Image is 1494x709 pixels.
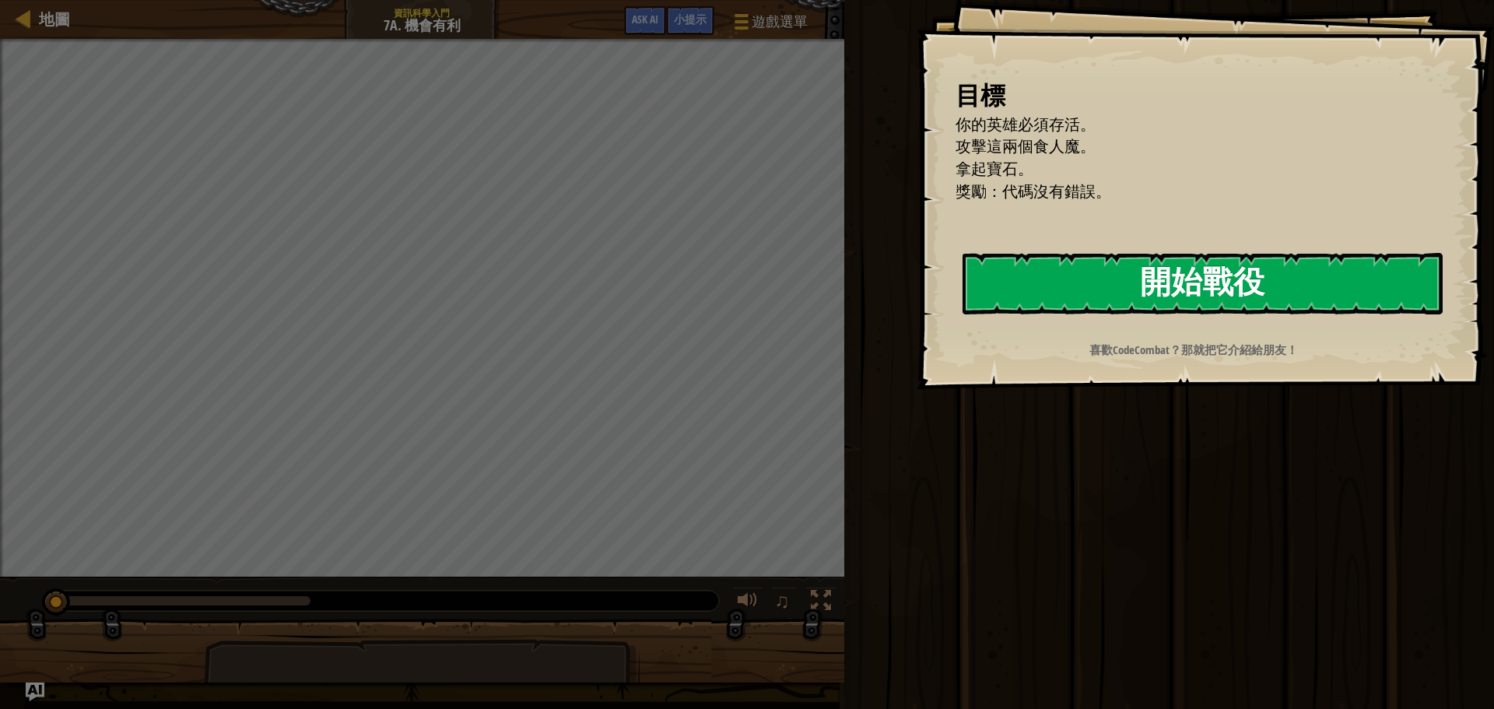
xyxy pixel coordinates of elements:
a: 地圖 [31,9,70,30]
li: 攻擊這兩個食人魔。 [936,135,1436,158]
div: 目標 [956,78,1440,114]
li: 拿起寶石。 [936,158,1436,181]
span: 地圖 [39,9,70,30]
span: 你的英雄必須存活。 [956,114,1096,135]
button: Ask AI [624,6,666,35]
span: ♫ [774,589,790,612]
li: 獎勵：代碼沒有錯誤。 [936,181,1436,203]
span: 遊戲選單 [752,12,808,32]
button: Ask AI [26,683,44,701]
span: 攻擊這兩個食人魔。 [956,135,1096,156]
strong: 喜歡CodeCombat？那就把它介紹給朋友！ [1089,342,1298,358]
button: 調整音量 [732,587,763,619]
span: Ask AI [632,12,658,26]
span: 拿起寶石。 [956,158,1033,179]
button: 開始戰役 [963,253,1443,314]
button: 切換全螢幕 [805,587,836,619]
button: 遊戲選單 [722,6,817,43]
span: 小提示 [674,12,707,26]
span: 獎勵：代碼沒有錯誤。 [956,181,1111,202]
button: ♫ [771,587,798,619]
li: 你的英雄必須存活。 [936,114,1436,136]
